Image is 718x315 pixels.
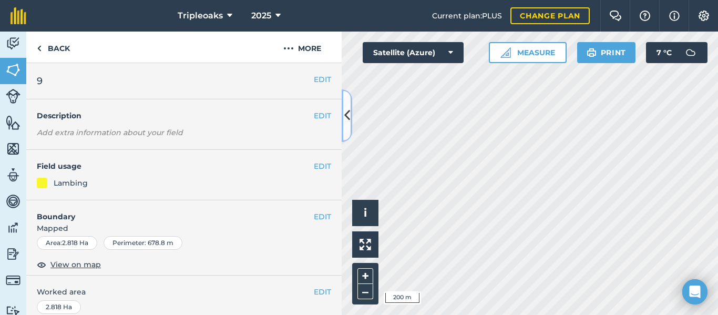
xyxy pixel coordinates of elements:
[50,259,101,270] span: View on map
[357,268,373,284] button: +
[680,42,701,63] img: svg+xml;base64,PD94bWwgdmVyc2lvbj0iMS4wIiBlbmNvZGluZz0idXRmLTgiPz4KPCEtLSBHZW5lcmF0b3I6IEFkb2JlIE...
[178,9,223,22] span: Tripleoaks
[6,141,20,157] img: svg+xml;base64,PHN2ZyB4bWxucz0iaHR0cDovL3d3dy53My5vcmcvMjAwMC9zdmciIHdpZHRoPSI1NiIgaGVpZ2h0PSI2MC...
[352,200,378,226] button: i
[6,220,20,236] img: svg+xml;base64,PD94bWwgdmVyc2lvbj0iMS4wIiBlbmNvZGluZz0idXRmLTgiPz4KPCEtLSBHZW5lcmF0b3I6IEFkb2JlIE...
[6,194,20,209] img: svg+xml;base64,PD94bWwgdmVyc2lvbj0iMS4wIiBlbmNvZGluZz0idXRmLTgiPz4KPCEtLSBHZW5lcmF0b3I6IEFkb2JlIE...
[6,89,20,104] img: svg+xml;base64,PD94bWwgdmVyc2lvbj0iMS4wIiBlbmNvZGluZz0idXRmLTgiPz4KPCEtLSBHZW5lcmF0b3I6IEFkb2JlIE...
[6,273,20,288] img: svg+xml;base64,PD94bWwgdmVyc2lvbj0iMS4wIiBlbmNvZGluZz0idXRmLTgiPz4KPCEtLSBHZW5lcmF0b3I6IEFkb2JlIE...
[363,42,464,63] button: Satellite (Azure)
[500,47,511,58] img: Ruler icon
[6,167,20,183] img: svg+xml;base64,PD94bWwgdmVyc2lvbj0iMS4wIiBlbmNvZGluZz0idXRmLTgiPz4KPCEtLSBHZW5lcmF0b3I6IEFkb2JlIE...
[37,286,331,298] span: Worked area
[37,110,331,121] h4: Description
[37,42,42,55] img: svg+xml;base64,PHN2ZyB4bWxucz0iaHR0cDovL3d3dy53My5vcmcvMjAwMC9zdmciIHdpZHRoPSI5IiBoZWlnaHQ9IjI0Ii...
[357,284,373,299] button: –
[263,32,342,63] button: More
[37,258,101,271] button: View on map
[639,11,651,21] img: A question mark icon
[6,36,20,52] img: svg+xml;base64,PD94bWwgdmVyc2lvbj0iMS4wIiBlbmNvZGluZz0idXRmLTgiPz4KPCEtLSBHZW5lcmF0b3I6IEFkb2JlIE...
[37,236,97,250] div: Area : 2.818 Ha
[657,42,672,63] span: 7 ° C
[682,279,707,304] div: Open Intercom Messenger
[104,236,182,250] div: Perimeter : 678.8 m
[587,46,597,59] img: svg+xml;base64,PHN2ZyB4bWxucz0iaHR0cDovL3d3dy53My5vcmcvMjAwMC9zdmciIHdpZHRoPSIxOSIgaGVpZ2h0PSIyNC...
[669,9,680,22] img: svg+xml;base64,PHN2ZyB4bWxucz0iaHR0cDovL3d3dy53My5vcmcvMjAwMC9zdmciIHdpZHRoPSIxNyIgaGVpZ2h0PSIxNy...
[37,74,43,88] span: 9
[37,128,183,137] em: Add extra information about your field
[432,10,502,22] span: Current plan : PLUS
[577,42,636,63] button: Print
[26,222,342,234] span: Mapped
[37,258,46,271] img: svg+xml;base64,PHN2ZyB4bWxucz0iaHR0cDovL3d3dy53My5vcmcvMjAwMC9zdmciIHdpZHRoPSIxOCIgaGVpZ2h0PSIyNC...
[510,7,590,24] a: Change plan
[26,200,314,222] h4: Boundary
[6,62,20,78] img: svg+xml;base64,PHN2ZyB4bWxucz0iaHR0cDovL3d3dy53My5vcmcvMjAwMC9zdmciIHdpZHRoPSI1NiIgaGVpZ2h0PSI2MC...
[609,11,622,21] img: Two speech bubbles overlapping with the left bubble in the forefront
[54,177,88,189] div: Lambing
[26,32,80,63] a: Back
[364,206,367,219] span: i
[489,42,567,63] button: Measure
[251,9,271,22] span: 2025
[314,74,331,85] button: EDIT
[314,211,331,222] button: EDIT
[11,7,26,24] img: fieldmargin Logo
[314,286,331,298] button: EDIT
[37,300,81,314] div: 2.818 Ha
[698,11,710,21] img: A cog icon
[37,160,314,172] h4: Field usage
[314,160,331,172] button: EDIT
[360,239,371,250] img: Four arrows, one pointing top left, one top right, one bottom right and the last bottom left
[6,246,20,262] img: svg+xml;base64,PD94bWwgdmVyc2lvbj0iMS4wIiBlbmNvZGluZz0idXRmLTgiPz4KPCEtLSBHZW5lcmF0b3I6IEFkb2JlIE...
[646,42,707,63] button: 7 °C
[6,115,20,130] img: svg+xml;base64,PHN2ZyB4bWxucz0iaHR0cDovL3d3dy53My5vcmcvMjAwMC9zdmciIHdpZHRoPSI1NiIgaGVpZ2h0PSI2MC...
[283,42,294,55] img: svg+xml;base64,PHN2ZyB4bWxucz0iaHR0cDovL3d3dy53My5vcmcvMjAwMC9zdmciIHdpZHRoPSIyMCIgaGVpZ2h0PSIyNC...
[314,110,331,121] button: EDIT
